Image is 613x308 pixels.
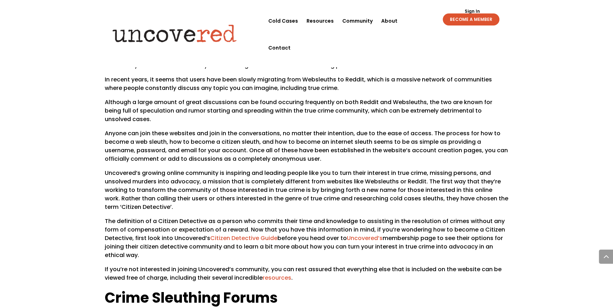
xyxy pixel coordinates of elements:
a: Community [342,7,372,34]
p: Anyone can join these websites and join in the conversations, no matter their intention, due to t... [105,129,508,169]
p: The definition of a Citizen Detective as a person who commits their time and knowledge to assisti... [105,217,508,265]
a: Cold Cases [268,7,298,34]
a: Resources [306,7,333,34]
p: If you’re not interested in joining Uncovered’s community, you can rest assured that everything e... [105,265,508,288]
a: Uncovered’s [347,234,383,242]
p: Although a large amount of great discussions can be found occuring frequently on both Reddit and ... [105,98,508,129]
a: Citizen Detective Guide [210,234,277,242]
a: Sign In [461,9,484,13]
img: Uncovered logo [107,19,243,47]
a: About [381,7,397,34]
a: resources [263,274,291,282]
p: In recent years, it seems that users have been slowly migrating from Websleuths to Reddit, which ... [105,75,508,98]
a: Contact [268,34,290,61]
p: Uncovered’s growing online community is inspiring and leading people like you to turn their inter... [105,169,508,217]
span: Crime Sleuthing Forums [105,288,278,308]
a: BECOME A MEMBER [443,13,499,25]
